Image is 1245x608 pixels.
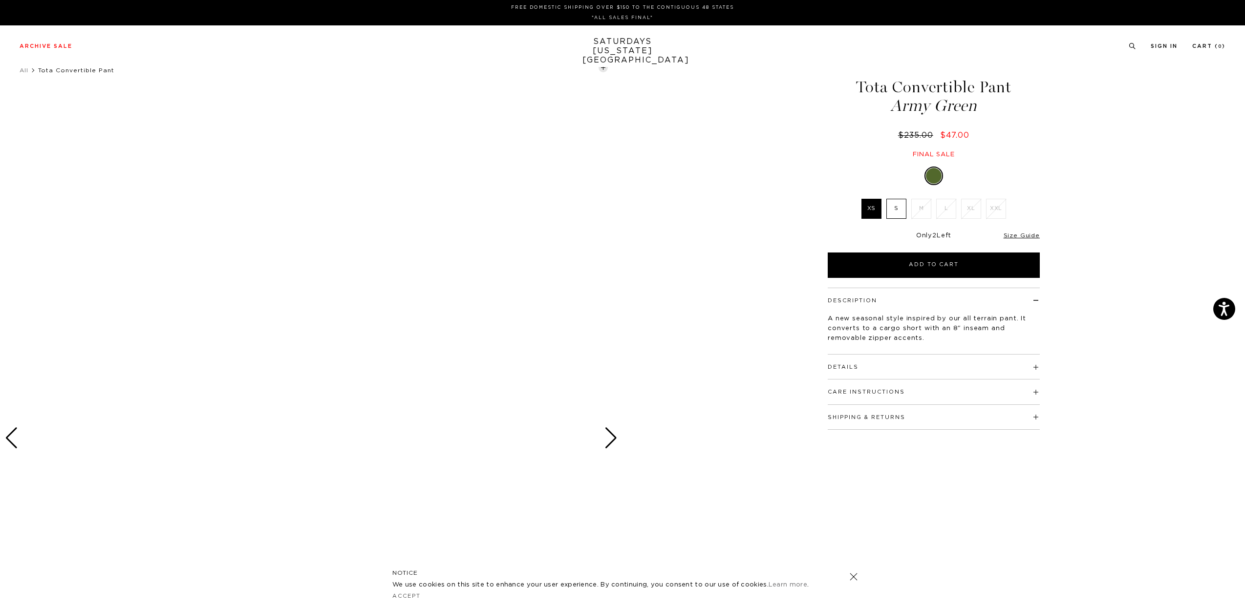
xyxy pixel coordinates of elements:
[5,427,18,449] div: Previous slide
[604,427,618,449] div: Next slide
[826,98,1041,114] span: Army Green
[898,131,937,139] del: $235.00
[769,582,807,588] a: Learn more
[23,4,1222,11] p: FREE DOMESTIC SHIPPING OVER $150 TO THE CONTIGUOUS 48 STATES
[392,593,421,599] a: Accept
[828,252,1040,278] button: Add to Cart
[392,580,818,590] p: We use cookies on this site to enhance your user experience. By continuing, you consent to our us...
[392,568,853,577] h5: NOTICE
[38,67,114,73] span: Tota Convertible Pant
[20,67,28,73] a: All
[932,232,937,239] span: 2
[861,199,881,219] label: XS
[886,199,906,219] label: S
[828,298,877,303] button: Description
[940,131,969,139] span: $47.00
[1151,43,1178,49] a: Sign In
[582,37,663,65] a: SATURDAYS[US_STATE][GEOGRAPHIC_DATA]
[826,79,1041,114] h1: Tota Convertible Pant
[828,364,859,370] button: Details
[828,232,1040,240] div: Only Left
[826,150,1041,159] div: Final sale
[23,14,1222,21] p: *ALL SALES FINAL*
[828,389,905,395] button: Care Instructions
[1192,43,1225,49] a: Cart (0)
[1004,232,1040,238] a: Size Guide
[828,415,905,420] button: Shipping & Returns
[828,314,1040,343] p: A new seasonal style inspired by our all terrain pant. It converts to a cargo short with an 8" in...
[20,43,72,49] a: Archive Sale
[1218,44,1222,49] small: 0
